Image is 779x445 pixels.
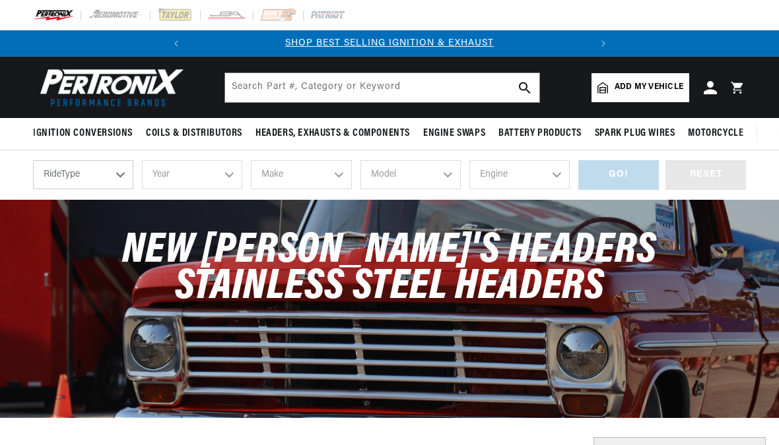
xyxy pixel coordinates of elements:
span: Coils & Distributors [146,127,242,140]
button: Translation missing: en.sections.announcements.previous_announcement [163,30,189,57]
input: Search Part #, Category or Keyword [225,73,539,102]
span: Spark Plug Wires [595,127,675,140]
img: Pertronix [33,65,185,110]
span: Battery Products [498,127,582,140]
summary: Motorcycle [681,118,750,149]
a: SHOP BEST SELLING IGNITION & EXHAUST [285,38,494,48]
summary: Battery Products [492,118,588,149]
span: Motorcycle [688,127,743,140]
select: Engine [469,160,570,189]
div: 1 of 2 [189,36,590,51]
a: Add my vehicle [592,73,689,102]
summary: Coils & Distributors [139,118,249,149]
button: search button [510,73,539,102]
span: Ignition Conversions [33,127,133,140]
summary: Ignition Conversions [33,118,139,149]
select: RideType [33,160,133,189]
select: Year [142,160,242,189]
span: New [PERSON_NAME]'s Headers Stainless Steel Headers [122,229,657,309]
summary: Headers, Exhausts & Components [249,118,417,149]
summary: Spark Plug Wires [588,118,682,149]
summary: Engine Swaps [417,118,492,149]
span: Headers, Exhausts & Components [255,127,410,140]
div: Announcement [189,36,590,51]
span: Engine Swaps [423,127,485,140]
select: Make [251,160,351,189]
span: Add my vehicle [615,81,683,94]
button: Translation missing: en.sections.announcements.next_announcement [590,30,617,57]
select: Model [360,160,461,189]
